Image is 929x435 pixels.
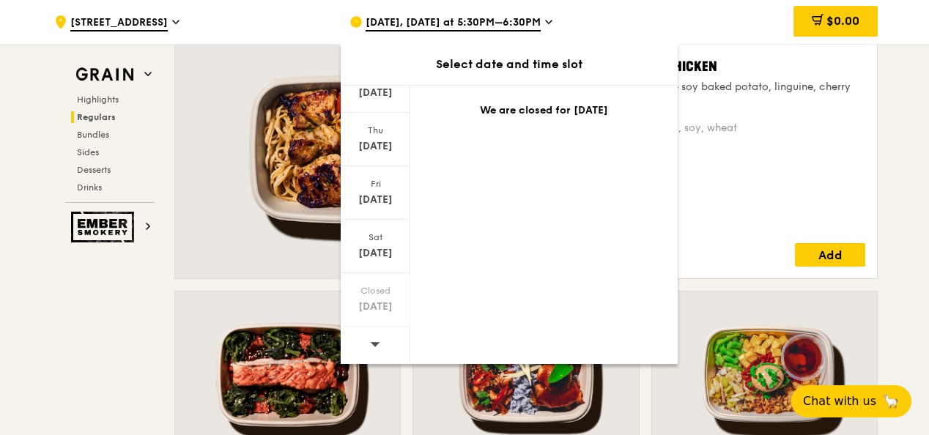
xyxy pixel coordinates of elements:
div: Add [795,243,865,267]
div: house-blend mustard, maple soy baked potato, linguine, cherry tomato [538,80,865,109]
span: Regulars [77,112,116,122]
div: Fri [343,178,408,190]
span: [DATE], [DATE] at 5:30PM–6:30PM [366,15,541,31]
span: Desserts [77,165,111,175]
div: high protein, contains allium, soy, wheat [538,121,865,135]
img: Grain web logo [71,62,138,88]
div: We are closed for [DATE] [428,103,660,118]
div: [DATE] [343,246,408,261]
div: [DATE] [343,139,408,154]
img: Ember Smokery web logo [71,212,138,242]
span: Sides [77,147,99,157]
span: $0.00 [826,14,859,28]
div: [DATE] [343,86,408,100]
div: Closed [343,285,408,297]
div: [DATE] [343,193,408,207]
div: [DATE] [343,300,408,314]
div: Thu [343,124,408,136]
div: Honey Duo Mustard Chicken [538,56,865,77]
button: Chat with us🦙 [791,385,911,417]
div: Select date and time slot [341,56,678,73]
span: [STREET_ADDRESS] [70,15,168,31]
span: 🦙 [882,393,900,410]
span: Drinks [77,182,102,193]
div: Sat [343,231,408,243]
span: Chat with us [803,393,876,410]
span: Highlights [77,94,119,105]
span: Bundles [77,130,109,140]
